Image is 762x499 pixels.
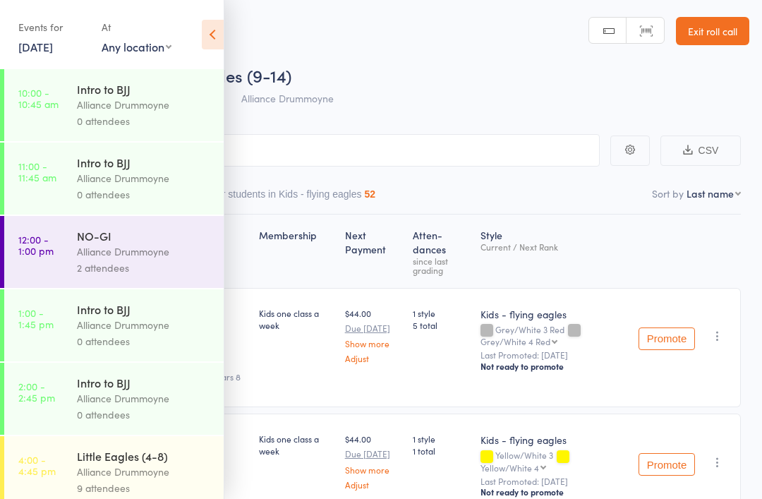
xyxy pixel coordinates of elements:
div: Membership [253,221,339,282]
a: Adjust [345,480,401,489]
div: $44.00 [345,307,401,363]
input: Search by name [21,134,600,167]
div: Kids - flying eagles [480,433,627,447]
div: Yellow/White 3 [480,450,627,471]
div: Style [475,221,633,282]
div: Little Eagles (4-8) [77,448,212,464]
div: Intro to BJJ [77,301,212,317]
button: Promote [639,327,695,350]
div: NO-GI [77,228,212,244]
div: since last grading [413,256,469,275]
a: 11:00 -11:45 amIntro to BJJAlliance Drummoyne0 attendees [4,143,224,215]
div: Kids one class a week [259,307,334,331]
div: Events for [18,16,87,39]
a: 12:00 -1:00 pmNO-GIAlliance Drummoyne2 attendees [4,216,224,288]
div: $44.00 [345,433,401,488]
small: Last Promoted: [DATE] [480,476,627,486]
div: Not ready to promote [480,486,627,498]
div: Kids one class a week [259,433,334,457]
div: 0 attendees [77,113,212,129]
div: Kids - flying eagles [480,307,627,321]
button: Promote [639,453,695,476]
button: CSV [660,136,741,166]
a: Show more [345,339,401,348]
div: Next Payment [339,221,407,282]
a: 10:00 -10:45 amIntro to BJJAlliance Drummoyne0 attendees [4,69,224,141]
small: Due [DATE] [345,323,401,333]
time: 11:00 - 11:45 am [18,160,56,183]
label: Sort by [652,186,684,200]
div: Intro to BJJ [77,375,212,390]
small: Due [DATE] [345,449,401,459]
div: Not ready to promote [480,361,627,372]
div: Current / Next Rank [480,242,627,251]
a: [DATE] [18,39,53,54]
time: 1:00 - 1:45 pm [18,307,54,330]
div: Grey/White 3 Red [480,325,627,346]
a: 1:00 -1:45 pmIntro to BJJAlliance Drummoyne0 attendees [4,289,224,361]
span: 1 total [413,445,469,457]
div: Alliance Drummoyne [77,390,212,407]
time: 10:00 - 10:45 am [18,87,59,109]
div: At [102,16,171,39]
div: 0 attendees [77,407,212,423]
div: 52 [364,188,375,200]
div: Alliance Drummoyne [77,170,212,186]
div: Last name [687,186,734,200]
div: Alliance Drummoyne [77,244,212,260]
div: 0 attendees [77,333,212,349]
div: Grey/White 4 Red [480,337,550,346]
a: Exit roll call [676,17,749,45]
span: 1 style [413,307,469,319]
div: Alliance Drummoyne [77,317,212,333]
time: 4:00 - 4:45 pm [18,454,56,476]
div: Atten­dances [407,221,475,282]
span: Alliance Drummoyne [241,91,334,105]
div: Intro to BJJ [77,155,212,170]
span: 5 total [413,319,469,331]
div: Any location [102,39,171,54]
span: 1 style [413,433,469,445]
button: Other students in Kids - flying eagles52 [200,181,375,214]
div: 2 attendees [77,260,212,276]
a: 2:00 -2:45 pmIntro to BJJAlliance Drummoyne0 attendees [4,363,224,435]
div: Alliance Drummoyne [77,97,212,113]
time: 2:00 - 2:45 pm [18,380,55,403]
div: Intro to BJJ [77,81,212,97]
div: Yellow/White 4 [480,463,539,472]
time: 12:00 - 1:00 pm [18,234,54,256]
div: 9 attendees [77,480,212,496]
div: 0 attendees [77,186,212,203]
a: Adjust [345,354,401,363]
small: Last Promoted: [DATE] [480,350,627,360]
a: Show more [345,465,401,474]
div: Alliance Drummoyne [77,464,212,480]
